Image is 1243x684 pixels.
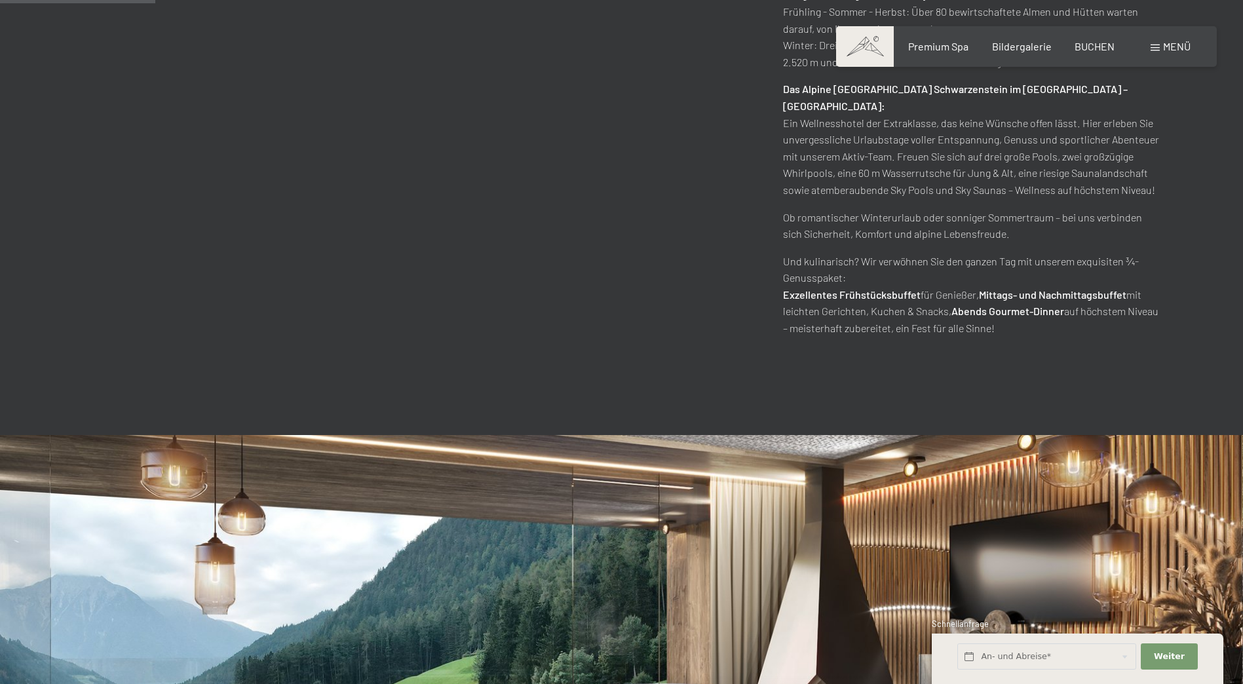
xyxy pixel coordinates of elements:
[908,40,968,52] a: Premium Spa
[1154,651,1185,662] span: Weiter
[992,40,1052,52] a: Bildergalerie
[1163,40,1191,52] span: Menü
[783,253,1159,337] p: Und kulinarisch? Wir verwöhnen Sie den ganzen Tag mit unserem exquisiten ¾-Genusspaket: für Genie...
[783,209,1159,242] p: Ob romantischer Winterurlaub oder sonniger Sommertraum – bei uns verbinden sich Sicherheit, Komfo...
[932,618,989,629] span: Schnellanfrage
[951,305,1064,317] strong: Abends Gourmet-Dinner
[1075,40,1115,52] a: BUCHEN
[783,81,1159,198] p: Ein Wellnesshotel der Extraklasse, das keine Wünsche offen lässt. Hier erleben Sie unvergessliche...
[783,83,1128,112] strong: Das Alpine [GEOGRAPHIC_DATA] Schwarzenstein im [GEOGRAPHIC_DATA] – [GEOGRAPHIC_DATA]:
[1141,643,1197,670] button: Weiter
[979,288,1126,301] strong: Mittags- und Nachmittagsbuffet
[783,288,921,301] strong: Exzellentes Frühstücksbuffet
